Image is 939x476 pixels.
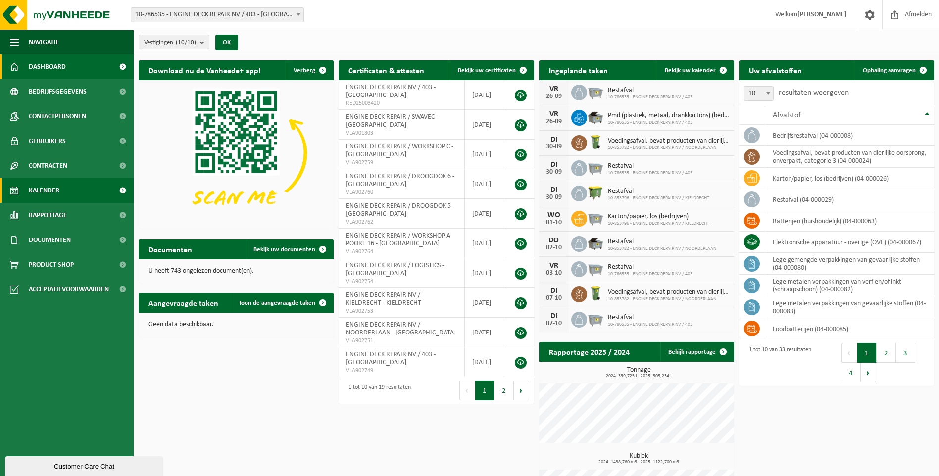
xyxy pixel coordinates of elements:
td: [DATE] [465,318,505,347]
button: OK [215,35,238,50]
button: 2 [877,343,896,363]
label: resultaten weergeven [779,89,849,96]
span: ENGINE DECK REPAIR NV / 403 - [GEOGRAPHIC_DATA] [346,351,436,366]
h2: Uw afvalstoffen [739,60,812,80]
div: VR [544,110,564,118]
span: 10 [744,86,774,101]
td: bedrijfsrestafval (04-000008) [765,125,934,146]
span: ENGINE DECK REPAIR / LOGISTICS - [GEOGRAPHIC_DATA] [346,262,444,277]
div: DI [544,186,564,194]
div: 02-10 [544,244,564,251]
img: WB-0140-HPE-GN-50 [587,285,604,302]
img: WB-2500-GAL-GY-01 [587,260,604,277]
span: 10-786535 - ENGINE DECK REPAIR NV / 403 [608,120,729,126]
span: Restafval [608,314,692,322]
div: VR [544,262,564,270]
span: Karton/papier, los (bedrijven) [608,213,709,221]
td: [DATE] [465,110,505,140]
div: 30-09 [544,169,564,176]
td: lege metalen verpakkingen van verf en/of inkt (schraapschoon) (04-000082) [765,275,934,296]
button: Verberg [286,60,333,80]
span: Vestigingen [144,35,196,50]
span: 10-786535 - ENGINE DECK REPAIR NV / 403 [608,322,692,328]
h3: Tonnage [544,367,734,379]
td: lege metalen verpakkingen van gevaarlijke stoffen (04-000083) [765,296,934,318]
span: Navigatie [29,30,59,54]
span: 10 [744,87,773,100]
div: DI [544,161,564,169]
button: Previous [841,343,857,363]
td: batterijen (huishoudelijk) (04-000063) [765,210,934,232]
button: Vestigingen(10/10) [139,35,209,49]
h3: Kubiek [544,453,734,465]
span: 10-853782 - ENGINE DECK REPAIR NV / NOORDERLAAN [608,246,716,252]
button: 2 [494,381,514,400]
button: 4 [841,363,861,382]
span: Restafval [608,188,709,195]
div: VR [544,85,564,93]
span: ENGINE DECK REPAIR / SWAVEC - [GEOGRAPHIC_DATA] [346,113,438,129]
div: DI [544,136,564,143]
img: WB-1100-HPE-GN-50 [587,184,604,201]
button: 1 [475,381,494,400]
td: karton/papier, los (bedrijven) (04-000026) [765,168,934,189]
td: restafval (04-000029) [765,189,934,210]
button: Previous [459,381,475,400]
div: 07-10 [544,320,564,327]
span: 2024: 1438,760 m3 - 2025: 1122,700 m3 [544,460,734,465]
img: Download de VHEPlus App [139,80,334,227]
span: ENGINE DECK REPAIR / WORKSHOP C - [GEOGRAPHIC_DATA] [346,143,453,158]
span: Restafval [608,263,692,271]
img: WB-0140-HPE-GN-50 [587,134,604,150]
span: Voedingsafval, bevat producten van dierlijke oorsprong, onverpakt, categorie 3 [608,137,729,145]
span: Afvalstof [773,111,801,119]
span: ENGINE DECK REPAIR / WORKSHOP A POORT 16 - [GEOGRAPHIC_DATA] [346,232,450,247]
span: 10-786535 - ENGINE DECK REPAIR NV / 403 [608,95,692,100]
span: 10-853782 - ENGINE DECK REPAIR NV / NOORDERLAAN [608,145,729,151]
span: ENGINE DECK REPAIR NV / 403 - [GEOGRAPHIC_DATA] [346,84,436,99]
a: Bekijk uw kalender [657,60,733,80]
img: WB-2500-GAL-GY-01 [587,159,604,176]
span: VLA902753 [346,307,456,315]
div: WO [544,211,564,219]
span: Voedingsafval, bevat producten van dierlijke oorsprong, onverpakt, categorie 3 [608,288,729,296]
td: [DATE] [465,347,505,377]
span: VLA902760 [346,189,456,196]
span: Gebruikers [29,129,66,153]
td: [DATE] [465,140,505,169]
a: Toon de aangevraagde taken [231,293,333,313]
img: WB-5000-GAL-GY-01 [587,235,604,251]
h2: Rapportage 2025 / 2024 [539,342,640,361]
div: 26-09 [544,118,564,125]
img: WB-2500-GAL-GY-01 [587,310,604,327]
div: 1 tot 10 van 19 resultaten [344,380,411,401]
div: 01-10 [544,219,564,226]
span: Ophaling aanvragen [863,67,916,74]
span: VLA902754 [346,278,456,286]
span: RED25003420 [346,99,456,107]
button: Next [514,381,529,400]
span: Verberg [294,67,315,74]
span: Bekijk uw kalender [665,67,716,74]
img: WB-2500-GAL-GY-01 [587,83,604,100]
span: Rapportage [29,203,67,228]
div: 26-09 [544,93,564,100]
td: [DATE] [465,80,505,110]
h2: Ingeplande taken [539,60,618,80]
a: Ophaling aanvragen [855,60,933,80]
a: Bekijk uw documenten [246,239,333,259]
span: VLA901803 [346,129,456,137]
img: WB-2500-GAL-GY-01 [587,209,604,226]
span: ENGINE DECK REPAIR / DROOGDOK 5 - [GEOGRAPHIC_DATA] [346,202,454,218]
span: Toon de aangevraagde taken [239,300,315,306]
div: DI [544,287,564,295]
strong: [PERSON_NAME] [797,11,847,18]
span: VLA902759 [346,159,456,167]
td: elektronische apparatuur - overige (OVE) (04-000067) [765,232,934,253]
button: 3 [896,343,915,363]
span: Documenten [29,228,71,252]
span: 10-786535 - ENGINE DECK REPAIR NV / 403 - ANTWERPEN [131,8,303,22]
td: [DATE] [465,199,505,229]
h2: Certificaten & attesten [339,60,434,80]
